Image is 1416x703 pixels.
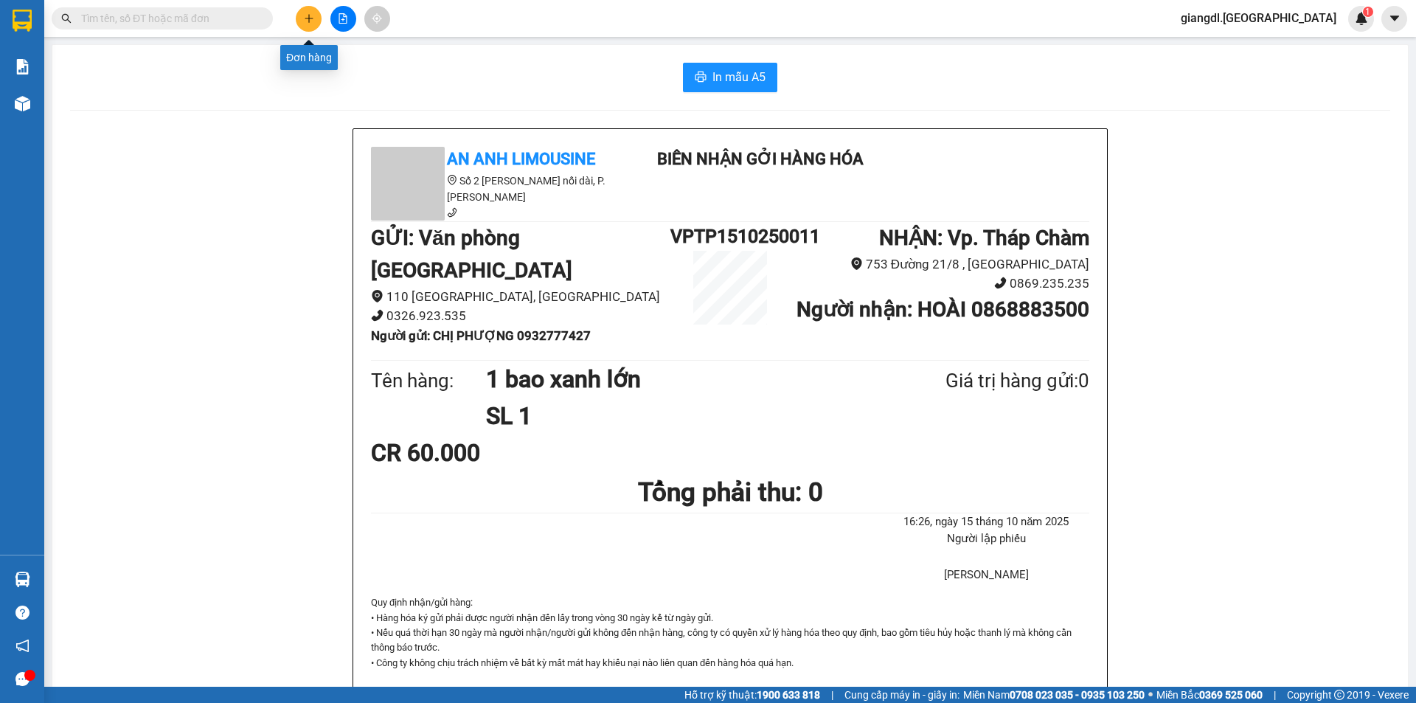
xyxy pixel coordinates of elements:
sup: 1 [1363,7,1373,17]
div: CR 60.000 [371,434,608,471]
li: 110 [GEOGRAPHIC_DATA], [GEOGRAPHIC_DATA] [371,287,670,307]
span: question-circle [15,606,29,620]
h1: 1 bao xanh lớn [486,361,874,398]
li: 753 Đường 21/8 , [GEOGRAPHIC_DATA] [790,254,1089,274]
b: An Anh Limousine [447,150,595,168]
b: NHẬN : Vp. Tháp Chàm [879,226,1089,250]
h1: VPTP1510250011 [670,222,790,251]
span: search [61,13,72,24]
img: solution-icon [15,59,30,75]
span: giangdl.[GEOGRAPHIC_DATA] [1169,9,1348,27]
span: plus [304,13,314,24]
span: 1 [1365,7,1370,17]
li: 0869.235.235 [790,274,1089,294]
span: message [15,672,29,686]
span: | [1274,687,1276,703]
span: Miền Bắc [1156,687,1263,703]
button: aim [364,6,390,32]
div: Quy định nhận/gửi hàng : [371,595,1089,671]
b: Biên nhận gởi hàng hóa [657,150,864,168]
img: warehouse-icon [15,572,30,587]
b: GỬI : Văn phòng [GEOGRAPHIC_DATA] [371,226,572,283]
b: Người gửi : CHỊ PHƯỢNG 0932777427 [371,328,591,343]
p: • Nếu quá thời hạn 30 ngày mà người nhận/người gửi không đến nhận hàng, công ty có quyền xử lý hà... [371,626,1089,656]
span: Hỗ trợ kỹ thuật: [684,687,820,703]
span: environment [447,175,457,185]
p: • Công ty không chịu trách nhiệm về bất kỳ mất mát hay khiếu nại nào liên quan đến hàng hóa quá hạn. [371,656,1089,671]
span: Cung cấp máy in - giấy in: [844,687,959,703]
strong: 0708 023 035 - 0935 103 250 [1010,689,1145,701]
span: aim [372,13,382,24]
span: notification [15,639,29,653]
span: phone [994,277,1007,289]
li: Số 2 [PERSON_NAME] nối dài, P. [PERSON_NAME] [371,173,636,205]
span: copyright [1334,690,1344,700]
img: icon-new-feature [1355,12,1368,25]
span: phone [371,309,383,322]
span: environment [850,257,863,270]
span: | [831,687,833,703]
span: file-add [338,13,348,24]
input: Tìm tên, số ĐT hoặc mã đơn [81,10,255,27]
b: An Anh Limousine [18,95,81,165]
div: Giá trị hàng gửi: 0 [874,366,1089,396]
li: [PERSON_NAME] [884,567,1089,584]
p: • Hàng hóa ký gửi phải được người nhận đến lấy trong vòng 30 ngày kể từ ngày gửi. [371,611,1089,626]
button: file-add [330,6,356,32]
span: printer [695,71,707,85]
span: In mẫu A5 [712,68,766,86]
span: caret-down [1388,12,1401,25]
span: ⚪️ [1148,692,1153,698]
img: warehouse-icon [15,96,30,111]
img: logo-vxr [13,10,32,32]
h1: SL 1 [486,398,874,434]
strong: 1900 633 818 [757,689,820,701]
b: Người nhận : HOÀI 0868883500 [796,297,1089,322]
b: Biên nhận gởi hàng hóa [95,21,142,142]
li: 0326.923.535 [371,306,670,326]
div: Tên hàng: [371,366,486,396]
button: caret-down [1381,6,1407,32]
li: 16:26, ngày 15 tháng 10 năm 2025 [884,513,1089,531]
span: Miền Nam [963,687,1145,703]
button: printerIn mẫu A5 [683,63,777,92]
h1: Tổng phải thu: 0 [371,472,1089,513]
span: environment [371,290,383,302]
button: plus [296,6,322,32]
li: Người lập phiếu [884,530,1089,548]
strong: 0369 525 060 [1199,689,1263,701]
span: phone [447,207,457,218]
